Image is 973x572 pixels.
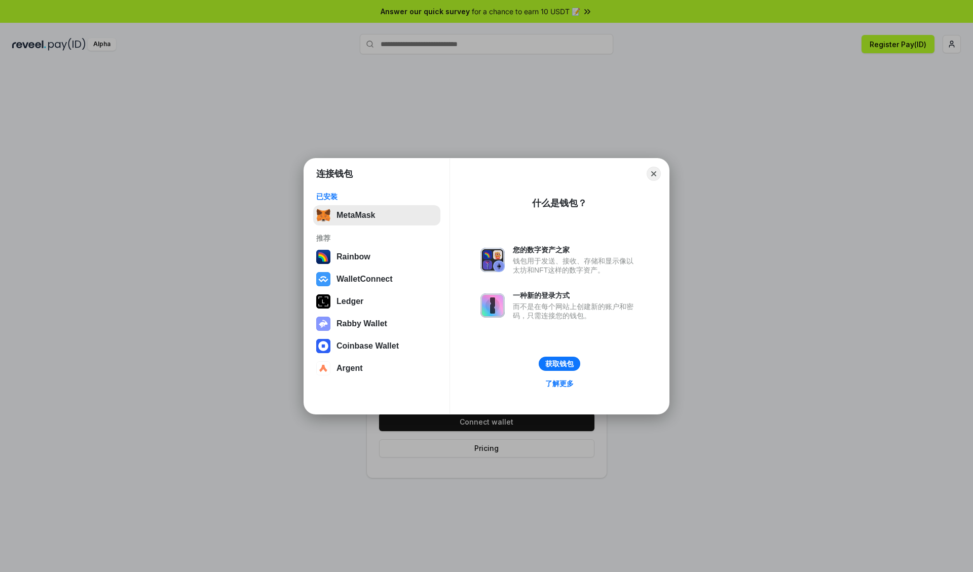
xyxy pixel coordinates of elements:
[313,336,440,356] button: Coinbase Wallet
[316,294,330,309] img: svg+xml,%3Csvg%20xmlns%3D%22http%3A%2F%2Fwww.w3.org%2F2000%2Fsvg%22%20width%3D%2228%22%20height%3...
[539,357,580,371] button: 获取钱包
[336,341,399,351] div: Coinbase Wallet
[313,358,440,378] button: Argent
[316,208,330,222] img: svg+xml,%3Csvg%20fill%3D%22none%22%20height%3D%2233%22%20viewBox%3D%220%200%2035%2033%22%20width%...
[316,234,437,243] div: 推荐
[336,297,363,306] div: Ledger
[313,314,440,334] button: Rabby Wallet
[316,361,330,375] img: svg+xml,%3Csvg%20width%3D%2228%22%20height%3D%2228%22%20viewBox%3D%220%200%2028%2028%22%20fill%3D...
[336,211,375,220] div: MetaMask
[513,256,639,275] div: 钱包用于发送、接收、存储和显示像以太坊和NFT这样的数字资产。
[545,359,574,368] div: 获取钱包
[316,192,437,201] div: 已安装
[513,302,639,320] div: 而不是在每个网站上创建新的账户和密码，只需连接您的钱包。
[316,317,330,331] img: svg+xml,%3Csvg%20xmlns%3D%22http%3A%2F%2Fwww.w3.org%2F2000%2Fsvg%22%20fill%3D%22none%22%20viewBox...
[316,272,330,286] img: svg+xml,%3Csvg%20width%3D%2228%22%20height%3D%2228%22%20viewBox%3D%220%200%2028%2028%22%20fill%3D...
[513,291,639,300] div: 一种新的登录方式
[336,319,387,328] div: Rabby Wallet
[532,197,587,209] div: 什么是钱包？
[313,291,440,312] button: Ledger
[316,168,353,180] h1: 连接钱包
[316,250,330,264] img: svg+xml,%3Csvg%20width%3D%22120%22%20height%3D%22120%22%20viewBox%3D%220%200%20120%20120%22%20fil...
[539,377,580,390] a: 了解更多
[336,252,370,261] div: Rainbow
[313,247,440,267] button: Rainbow
[313,205,440,225] button: MetaMask
[513,245,639,254] div: 您的数字资产之家
[480,293,505,318] img: svg+xml,%3Csvg%20xmlns%3D%22http%3A%2F%2Fwww.w3.org%2F2000%2Fsvg%22%20fill%3D%22none%22%20viewBox...
[336,275,393,284] div: WalletConnect
[647,167,661,181] button: Close
[336,364,363,373] div: Argent
[316,339,330,353] img: svg+xml,%3Csvg%20width%3D%2228%22%20height%3D%2228%22%20viewBox%3D%220%200%2028%2028%22%20fill%3D...
[480,248,505,272] img: svg+xml,%3Csvg%20xmlns%3D%22http%3A%2F%2Fwww.w3.org%2F2000%2Fsvg%22%20fill%3D%22none%22%20viewBox...
[313,269,440,289] button: WalletConnect
[545,379,574,388] div: 了解更多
